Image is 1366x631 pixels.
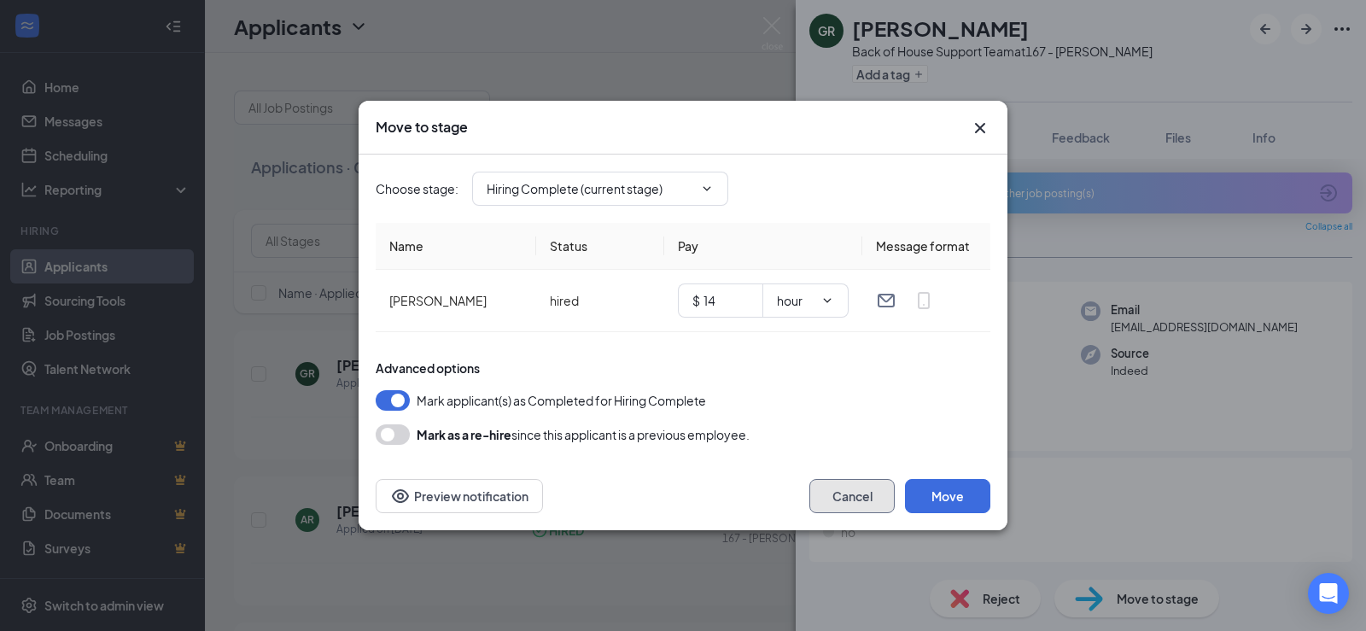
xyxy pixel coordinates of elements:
div: Open Intercom Messenger [1308,573,1349,614]
th: Pay [664,223,862,270]
svg: MobileSms [914,290,934,311]
svg: ChevronDown [820,294,834,307]
th: Message format [862,223,990,270]
span: Choose stage : [376,179,458,198]
button: Move [905,479,990,513]
span: Mark applicant(s) as Completed for Hiring Complete [417,390,706,411]
h3: Move to stage [376,118,468,137]
svg: Cross [970,118,990,138]
span: [PERSON_NAME] [389,293,487,308]
th: Status [536,223,664,270]
button: Close [970,118,990,138]
svg: ChevronDown [700,182,714,196]
svg: Eye [390,486,411,506]
button: Preview notificationEye [376,479,543,513]
div: $ [692,291,700,310]
svg: Email [876,290,896,311]
div: Advanced options [376,359,990,377]
th: Name [376,223,536,270]
button: Cancel [809,479,895,513]
b: Mark as a re-hire [417,427,511,442]
td: hired [536,270,664,332]
div: since this applicant is a previous employee. [417,424,750,445]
